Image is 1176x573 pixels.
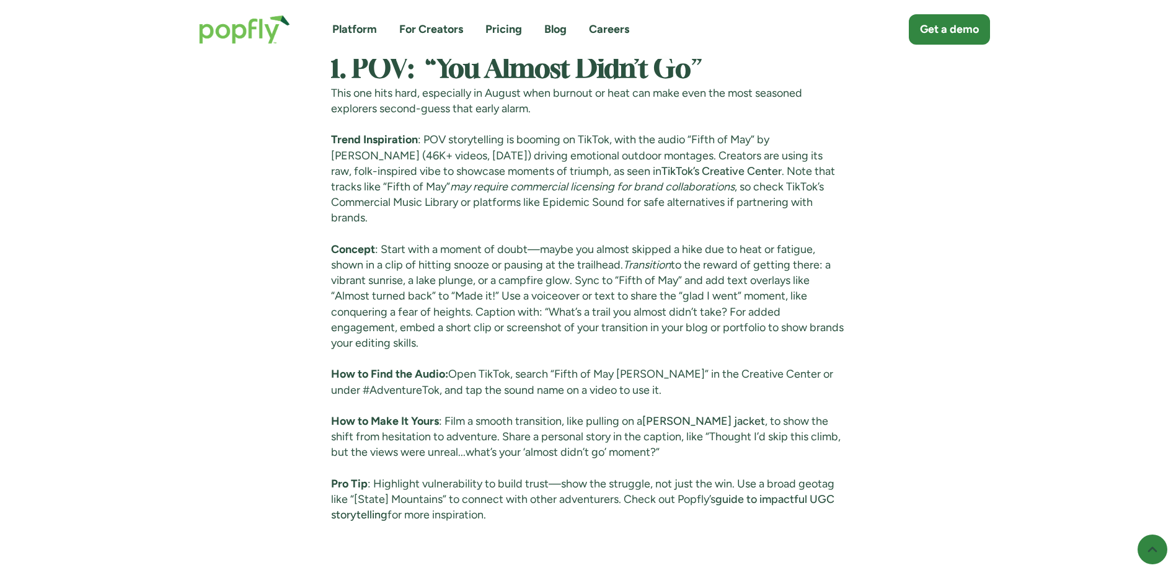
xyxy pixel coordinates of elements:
strong: Concept [331,242,375,256]
em: Transition [623,258,671,272]
em: may require commercial licensing for brand collaborations [450,180,735,193]
a: Pricing [485,22,522,37]
p: : Film a smooth transition, like pulling on a , to show the shift from hesitation to adventure. S... [331,414,845,461]
p: ‍ : Highlight vulnerability to build trust—show the struggle, not just the win. Use a broad geota... [331,476,845,539]
a: [PERSON_NAME] jacket [642,414,765,428]
p: : POV storytelling is booming on TikTok, with the audio “Fifth of May” by [PERSON_NAME] (46K+ vid... [331,132,845,226]
a: Careers [589,22,629,37]
a: For Creators [399,22,463,37]
p: ‍ [331,554,845,570]
strong: Pro Tip [331,477,368,491]
p: This one hits hard, especially in August when burnout or heat can make even the most seasoned exp... [331,86,845,117]
a: Get a demo [909,14,990,45]
a: Platform [332,22,377,37]
p: Open TikTok, search “Fifth of May [PERSON_NAME]” in the Creative Center or under #AdventureTok, a... [331,366,845,398]
strong: How to Make It Yours [331,414,439,428]
a: Blog [544,22,567,37]
strong: 1. POV: “You Almost Didn’t Go” [331,57,702,82]
a: home [187,2,303,56]
strong: Trend Inspiration [331,133,418,146]
p: : Start with a moment of doubt—maybe you almost skipped a hike due to heat or fatigue, shown in a... [331,242,845,351]
a: TikTok’s Creative Center [661,164,782,178]
div: Get a demo [920,22,979,37]
strong: How to Find the Audio: [331,367,448,381]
